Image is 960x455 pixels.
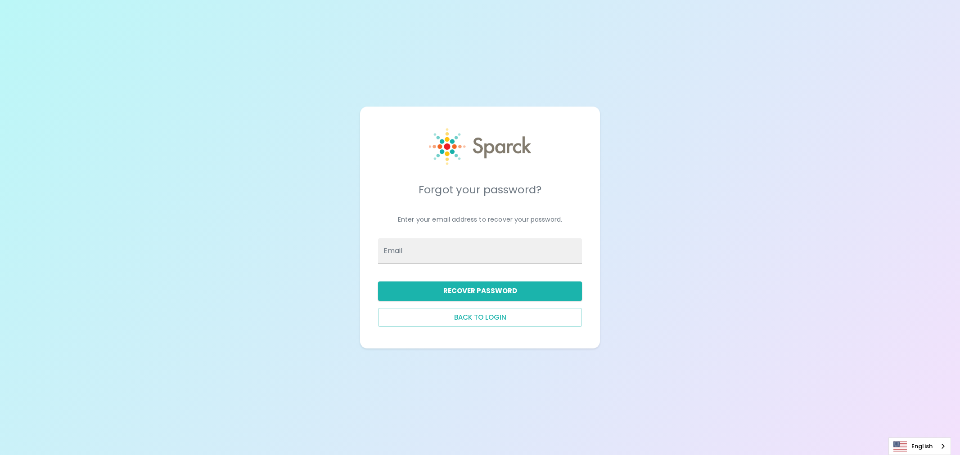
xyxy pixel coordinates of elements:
[378,308,582,327] button: Back to login
[378,215,582,224] p: Enter your email address to recover your password.
[888,437,951,455] div: Language
[429,128,531,165] img: Sparck logo
[889,438,951,455] a: English
[888,437,951,455] aside: Language selected: English
[378,183,582,197] h5: Forgot your password?
[378,281,582,300] button: Recover Password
